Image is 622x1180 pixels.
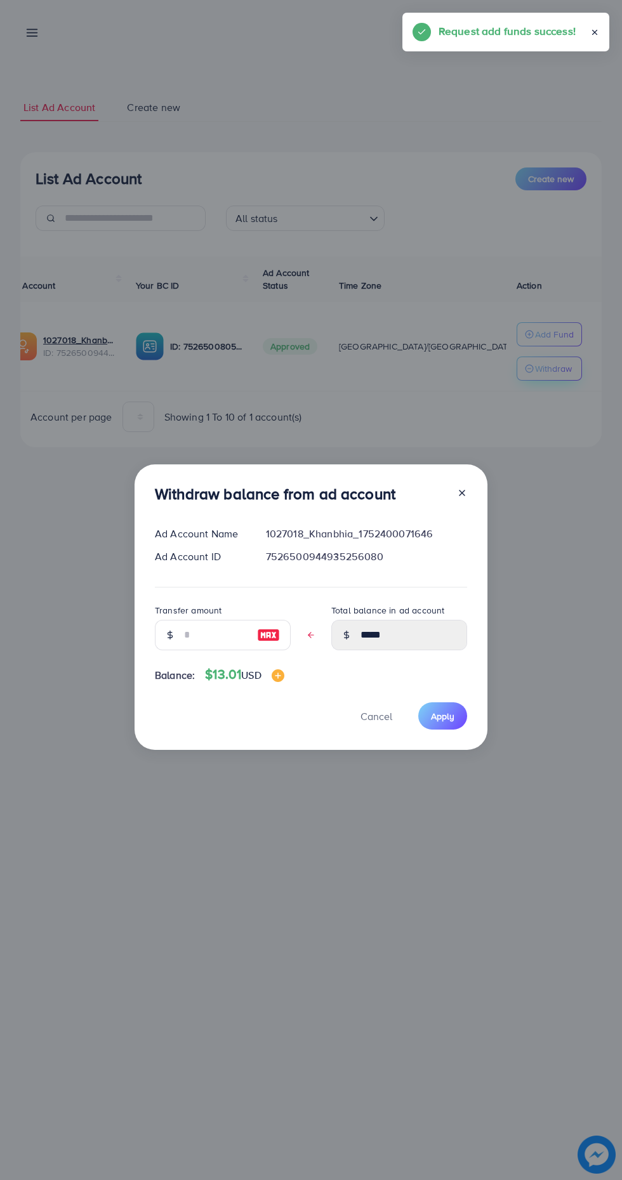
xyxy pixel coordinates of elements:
[155,604,222,617] label: Transfer amount
[418,702,467,730] button: Apply
[155,485,395,503] h3: Withdraw balance from ad account
[256,527,477,541] div: 1027018_Khanbhia_1752400071646
[345,702,408,730] button: Cancel
[431,710,454,723] span: Apply
[272,669,284,682] img: image
[331,604,444,617] label: Total balance in ad account
[145,527,256,541] div: Ad Account Name
[439,23,576,39] h5: Request add funds success!
[257,627,280,643] img: image
[155,668,195,683] span: Balance:
[241,668,261,682] span: USD
[145,549,256,564] div: Ad Account ID
[205,667,284,683] h4: $13.01
[361,709,392,723] span: Cancel
[256,549,477,564] div: 7526500944935256080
